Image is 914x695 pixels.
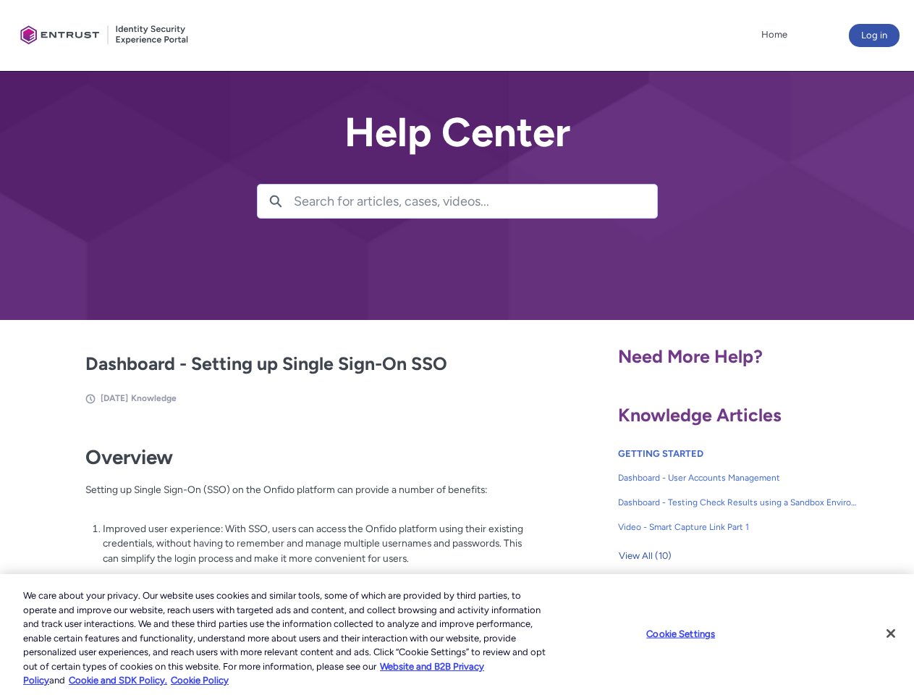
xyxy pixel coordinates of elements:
[257,110,658,155] h2: Help Center
[85,350,524,378] h2: Dashboard - Setting up Single Sign-On SSO
[875,618,907,649] button: Close
[618,448,703,459] a: GETTING STARTED
[171,675,229,686] a: Cookie Policy
[23,589,549,688] div: We care about your privacy. Our website uses cookies and similar tools, some of which are provide...
[618,521,858,534] span: Video - Smart Capture Link Part 1
[101,393,128,403] span: [DATE]
[618,345,763,367] span: Need More Help?
[618,496,858,509] span: Dashboard - Testing Check Results using a Sandbox Environment
[258,185,294,218] button: Search
[618,404,782,426] span: Knowledge Articles
[618,466,858,490] a: Dashboard - User Accounts Management
[618,544,672,568] button: View All (10)
[758,24,791,46] a: Home
[131,392,177,405] li: Knowledge
[69,675,167,686] a: Cookie and SDK Policy.
[618,471,858,484] span: Dashboard - User Accounts Management
[619,545,672,567] span: View All (10)
[294,185,657,218] input: Search for articles, cases, videos...
[85,445,173,469] strong: Overview
[618,490,858,515] a: Dashboard - Testing Check Results using a Sandbox Environment
[618,515,858,539] a: Video - Smart Capture Link Part 1
[635,619,726,648] button: Cookie Settings
[85,482,524,512] p: Setting up Single Sign-On (SSO) on the Onfido platform can provide a number of benefits:
[849,24,900,47] button: Log in
[103,521,524,566] p: Improved user experience: With SSO, users can access the Onfido platform using their existing cre...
